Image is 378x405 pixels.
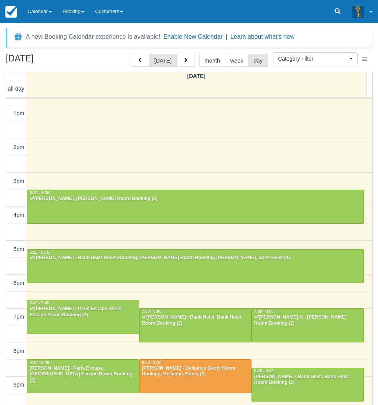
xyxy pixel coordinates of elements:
[248,54,268,67] button: day
[30,360,49,365] span: 8:30 - 9:30
[13,144,24,150] span: 2pm
[226,33,227,40] span: |
[254,374,361,386] div: [PERSON_NAME] - Bank Heist, Bank Heist Room Booking (2)
[13,246,24,252] span: 5pm
[254,309,274,314] span: 7:00 - 8:00
[27,300,139,334] a: 6:45 - 7:45[PERSON_NAME] - Paris Escape, Paris Escape Room Booking (2)
[13,348,24,354] span: 8pm
[199,54,225,67] button: month
[278,55,348,63] span: Category Filter
[5,6,17,18] img: checkfront-main-nav-mini-logo.png
[142,309,162,314] span: 7:00 - 8:00
[254,314,361,327] div: [PERSON_NAME] K - [PERSON_NAME] Room Booking (2)
[142,360,162,365] span: 8:30 - 9:30
[30,301,49,305] span: 6:45 - 7:45
[230,33,295,40] a: Learn about what's new
[251,368,364,402] a: 8:45 - 9:45[PERSON_NAME] - Bank Heist, Bank Heist Room Booking (2)
[13,382,24,388] span: 9pm
[142,314,249,327] div: [PERSON_NAME] - Bank Heist, Bank Heist Room Booking (2)
[29,196,361,202] div: [PERSON_NAME], [PERSON_NAME] Room Booking (2)
[26,32,160,41] div: A new Booking Calendar experience is available!
[29,306,137,318] div: [PERSON_NAME] - Paris Escape, Paris Escape Room Booking (2)
[30,250,49,255] span: 5:15 - 6:15
[13,110,24,116] span: 1pm
[27,359,139,393] a: 8:30 - 9:30[PERSON_NAME] - Paris Escape, [GEOGRAPHIC_DATA] Escape Room Booking (2)
[163,33,223,41] button: Enable New Calendar
[13,280,24,286] span: 6pm
[13,178,24,184] span: 3pm
[8,86,24,92] span: all-day
[29,255,361,261] div: [PERSON_NAME] - Bank Heist Room Booking, [PERSON_NAME] Room Booking, [PERSON_NAME], Bank Heist (4)
[187,73,206,79] span: [DATE]
[139,359,251,393] a: 8:30 - 9:30[PERSON_NAME] - Bellamys Booty Room Booking, Bellamys Booty (2)
[149,54,177,67] button: [DATE]
[30,191,49,195] span: 3:30 - 4:30
[13,212,24,218] span: 4pm
[29,365,137,384] div: [PERSON_NAME] - Paris Escape, [GEOGRAPHIC_DATA] Escape Room Booking (2)
[251,308,364,342] a: 7:00 - 8:00[PERSON_NAME] K - [PERSON_NAME] Room Booking (2)
[142,365,249,378] div: [PERSON_NAME] - Bellamys Booty Room Booking, Bellamys Booty (2)
[225,54,249,67] button: week
[273,52,358,65] button: Category Filter
[27,249,364,283] a: 5:15 - 6:15[PERSON_NAME] - Bank Heist Room Booking, [PERSON_NAME] Room Booking, [PERSON_NAME], Ba...
[6,54,103,68] h2: [DATE]
[27,190,364,223] a: 3:30 - 4:30[PERSON_NAME], [PERSON_NAME] Room Booking (2)
[139,308,251,342] a: 7:00 - 8:00[PERSON_NAME] - Bank Heist, Bank Heist Room Booking (2)
[254,369,274,373] span: 8:45 - 9:45
[352,5,364,18] img: A3
[13,314,24,320] span: 7pm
